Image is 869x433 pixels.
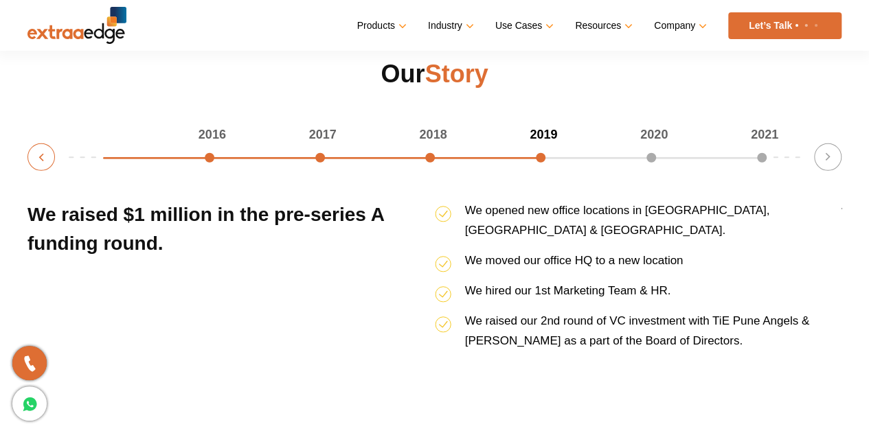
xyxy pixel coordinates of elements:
[309,128,337,141] span: 2017
[465,254,684,267] span: We moved our office HQ to a new location
[465,314,809,347] span: We raised our 2nd round of VC investment with TiE Pune Angels & [PERSON_NAME] as a part of the Bo...
[575,16,630,36] a: Resources
[530,128,557,141] span: 2019
[728,12,842,39] a: Let’s Talk
[640,128,668,141] span: 2020
[199,128,226,141] span: 2016
[495,16,551,36] a: Use Cases
[27,143,55,171] button: Previous
[425,60,488,88] span: Story
[357,16,404,36] a: Products
[428,16,471,36] a: Industry
[465,284,671,297] span: We hired our 1st Marketing Team & HR.
[27,58,842,91] h2: Our
[751,128,778,141] span: 2021
[465,204,770,237] span: We opened new office locations in [GEOGRAPHIC_DATA], [GEOGRAPHIC_DATA] & [GEOGRAPHIC_DATA].
[654,16,704,36] a: Company
[814,143,842,171] button: Next
[419,128,447,141] span: 2018
[27,200,435,361] h3: We raised $1 million in the pre-series A funding round.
